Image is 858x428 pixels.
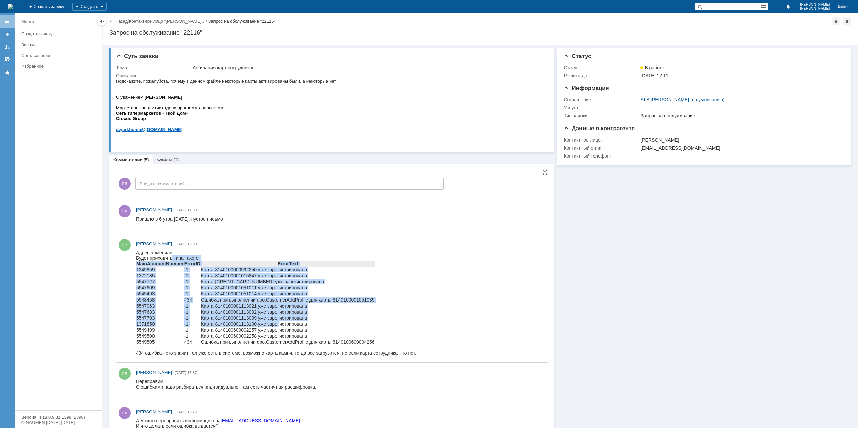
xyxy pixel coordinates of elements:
[65,59,239,65] td: Карта 8140100001113092 уже зарегистрирована
[136,370,172,375] span: [PERSON_NAME]
[800,7,830,11] span: [PERSON_NAME]
[119,178,131,190] span: ЯД
[564,125,635,132] span: Данные о контрагенте
[564,73,639,78] div: Решить до:
[29,16,66,21] b: [PERSON_NAME]
[640,145,840,151] div: [EMAIL_ADDRESS][DOMAIN_NAME]
[843,17,851,25] div: Сделать домашней страницей
[136,409,172,415] a: [PERSON_NAME]
[175,410,186,414] span: [DATE]
[48,89,65,95] td: 434
[48,23,65,29] td: -1
[564,137,639,143] div: Контактное лицо:
[157,157,172,162] a: Файлы
[21,31,98,36] div: Создать заявку
[640,113,840,118] div: Запрос на обслуживание
[115,19,128,24] a: Назад
[19,39,101,50] a: Заявки
[564,145,639,151] div: Контактный e-mail:
[173,157,179,162] div: (1)
[72,3,107,11] div: Создать
[65,29,239,35] td: Карта [CREDIT_CARD_NUMBER] уже зарегистрирована
[640,137,840,143] div: [PERSON_NAME]
[564,97,639,102] div: Соглашение:
[48,77,65,83] td: -1
[188,410,197,414] span: 15:29
[21,415,95,419] div: Версия: 4.18.0.9.31.1398 (1398)
[128,18,129,23] div: |
[564,105,639,110] div: Услуга:
[188,242,197,246] span: 16:00
[564,85,609,91] span: Информация
[116,65,191,70] div: Тема:
[129,19,208,24] div: /
[136,207,172,213] a: [PERSON_NAME]
[21,42,98,47] div: Заявки
[136,241,172,247] a: [PERSON_NAME]
[129,19,206,24] a: Контактное лицо "[PERSON_NAME]…
[136,241,172,246] span: [PERSON_NAME]
[116,73,545,78] div: Описание:
[48,29,65,35] td: -1
[188,208,197,212] span: 11:00
[175,242,186,246] span: [DATE]
[65,23,239,29] td: Карта 8140100001015847 уже зарегистрирована
[48,17,65,23] td: -1
[65,89,239,95] td: Ошибка при выполнении dbo.CustomerAddProfile для карты 8140100600004256
[48,35,65,41] td: -1
[800,3,830,7] span: [PERSON_NAME]
[17,38,30,43] span: Group
[21,18,34,26] div: Меню
[21,420,95,425] div: © NAUMEN [DATE]-[DATE]
[98,17,106,25] div: Скрыть меню
[65,41,239,47] td: Карта 8140100001051014 уже зарегистрирована
[21,53,98,58] div: Согласования
[144,157,149,162] div: (5)
[136,207,172,212] span: [PERSON_NAME]
[65,83,239,89] td: Карта 8140100600002258 уже зарегистрирована
[175,208,186,212] span: [DATE]
[65,17,239,23] td: Карта 8140100000992250 уже зарегистрирована
[109,29,851,36] div: Запрос на обслуживание "22116"
[8,4,13,9] img: logo
[564,153,639,159] div: Контактный телефон:
[48,41,65,47] td: -1
[65,35,239,41] td: Карта 8140100001051011 уже зарегистрирована
[65,77,239,83] td: Карта 8140100600002257 уже зарегистрирована
[193,65,543,70] div: Активация карт сотрудников
[761,3,768,9] span: Расширенный поиск
[48,83,65,89] td: -1
[65,71,239,77] td: Карта 8140100001113100 уже зарегистрирована
[65,11,239,17] th: ErrorText
[2,54,13,64] a: Мои согласования
[48,59,65,65] td: -1
[113,157,143,162] a: Комментарии
[116,53,158,59] span: Суть заявки
[208,19,275,24] div: Запрос на обслуживание "22116"
[564,53,591,59] span: Статус
[21,64,90,69] div: Избранное
[188,371,197,375] span: 15:37
[2,29,13,40] a: Создать заявку
[564,113,639,118] div: Тип заявки:
[640,65,664,70] span: В работе
[48,65,65,71] td: -1
[175,371,186,375] span: [DATE]
[640,73,668,78] span: [DATE] 12:11
[136,409,172,414] span: [PERSON_NAME]
[65,65,239,71] td: Карта 8140100001113099 уже зарегистрирована
[19,29,101,39] a: Создать заявку
[136,369,172,376] a: [PERSON_NAME]
[65,53,239,59] td: Карта 8140100001113021 уже зарегистрирована
[65,47,239,53] td: Ошибка при выполнении dbo.CustomerAddProfile для карты 8140100001051039
[640,97,724,102] a: SLA [PERSON_NAME] (по умолчанию)
[8,4,13,9] a: Перейти на домашнюю страницу
[25,49,67,54] span: @[DOMAIN_NAME]
[48,71,65,77] td: -1
[48,11,65,17] th: ErrorID
[48,53,65,59] td: -1
[542,170,548,175] div: На всю страницу
[2,41,13,52] a: Мои заявки
[19,50,101,61] a: Согласования
[48,47,65,53] td: 434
